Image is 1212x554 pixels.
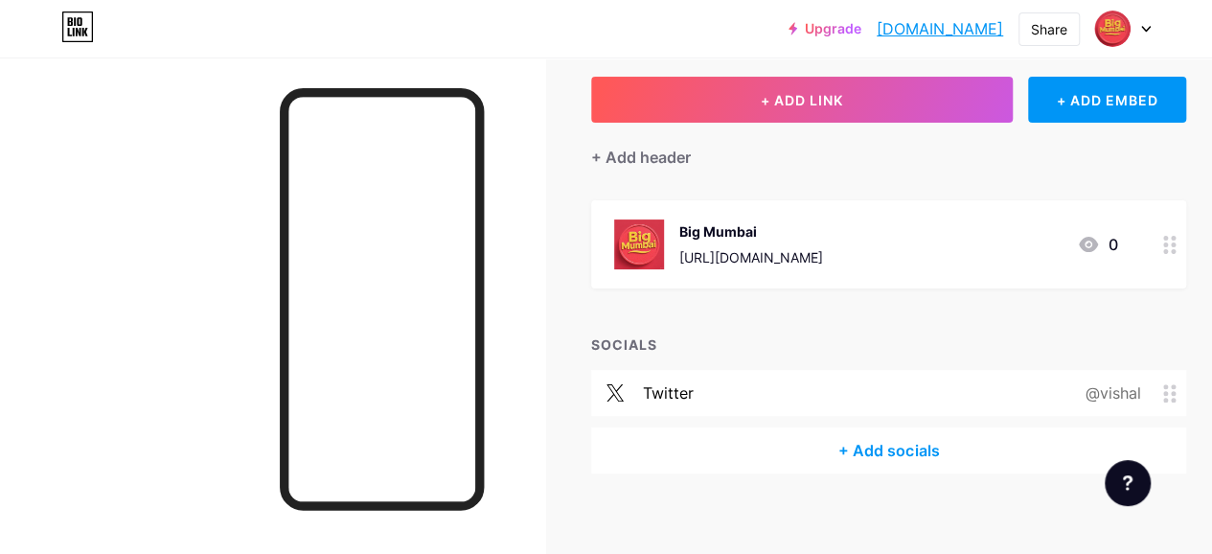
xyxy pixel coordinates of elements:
[1028,77,1186,123] div: + ADD EMBED
[591,335,1186,355] div: SOCIALS
[679,247,823,267] div: [URL][DOMAIN_NAME]
[877,17,1003,40] a: [DOMAIN_NAME]
[679,221,823,242] div: Big Mumbai
[1054,381,1163,404] div: @vishal
[761,92,843,108] span: + ADD LINK
[591,427,1186,473] div: + Add socials
[591,146,691,169] div: + Add header
[1077,233,1117,256] div: 0
[1094,11,1131,47] img: bigmumbai0
[1031,19,1067,39] div: Share
[789,21,861,36] a: Upgrade
[591,77,1013,123] button: + ADD LINK
[643,381,694,404] div: twitter
[614,219,664,269] img: Big Mumbai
